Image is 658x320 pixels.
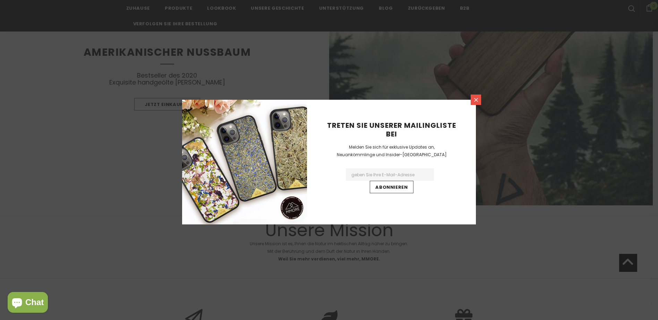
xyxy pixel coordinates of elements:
[337,144,447,158] span: Melden Sie sich für exklusive Updates an, Neuankömmlinge und Insider-[GEOGRAPHIC_DATA]
[346,168,434,181] input: Email Address
[370,181,413,193] input: Abonnieren
[327,121,456,139] span: Treten Sie unserer Mailingliste bei
[6,292,50,314] inbox-online-store-chat: Onlineshop-Chat von Shopify
[471,95,481,105] a: Schließen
